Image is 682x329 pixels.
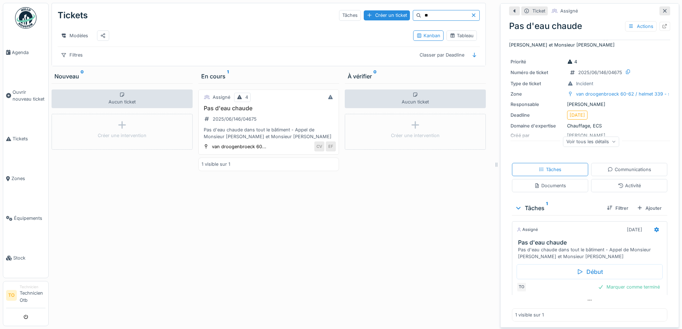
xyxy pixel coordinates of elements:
span: Agenda [12,49,45,56]
div: Chauffage, ECS [511,122,669,129]
div: Activité [618,182,641,189]
div: Tâches [339,10,361,20]
div: Deadline [511,112,564,118]
div: EF [326,141,336,151]
div: Début [517,264,663,279]
div: Classer par Deadline [416,50,468,60]
div: En cours [201,72,337,81]
span: Zones [11,175,45,182]
div: Tableau [450,32,474,39]
div: van droogenbroeck 60-62 / helmet 339 - site [576,91,676,97]
h3: Pas d'eau chaude [518,239,664,246]
img: Badge_color-CXgf-gQk.svg [15,7,37,29]
div: Communications [608,166,651,173]
div: Pas d'eau chaude dans tout le bâtiment - Appel de Monsieur [PERSON_NAME] et Monsieur [PERSON_NAME] [202,126,336,140]
div: Type de ticket [511,80,564,87]
span: Tickets [13,135,45,142]
div: Filtres [58,50,86,60]
a: Tickets [3,119,48,159]
div: Aucun ticket [52,89,193,108]
li: TO [6,290,17,301]
div: 1 visible sur 1 [515,311,544,318]
span: Stock [13,255,45,261]
div: 2025/06/146/04675 [213,116,257,122]
div: Ticket [532,8,545,14]
sup: 0 [81,72,84,81]
div: Incident [576,80,593,87]
div: Ajouter [634,203,664,213]
div: Aucun ticket [345,89,486,108]
div: Modèles [58,30,91,41]
div: Voir tous les détails [563,136,619,147]
li: Technicien Otb [20,284,45,306]
div: Tâches [539,166,561,173]
sup: 1 [546,204,548,212]
div: Assigné [517,227,538,233]
span: Ouvrir nouveau ticket [13,89,45,102]
div: Pas d'eau chaude dans tout le bâtiment - Appel de Monsieur [PERSON_NAME] et Monsieur [PERSON_NAME] [518,246,664,260]
div: Tickets [58,6,88,25]
a: TO TechnicienTechnicien Otb [6,284,45,308]
sup: 0 [373,72,377,81]
a: Stock [3,238,48,278]
div: Kanban [416,32,440,39]
div: CV [314,141,324,151]
div: Numéro de ticket [511,69,564,76]
div: À vérifier [348,72,483,81]
div: 4 [567,58,577,65]
div: Tâches [515,204,601,212]
div: [PERSON_NAME] [511,101,669,108]
a: Agenda [3,33,48,72]
span: Équipements [14,215,45,222]
div: 1 visible sur 1 [202,161,230,168]
div: [DATE] [570,112,585,118]
div: Pas d'eau chaude [509,20,670,33]
div: Actions [625,21,657,32]
div: Créer une intervention [98,132,146,139]
div: Technicien [20,284,45,290]
div: Créer un ticket [364,10,410,20]
div: Nouveau [54,72,190,81]
div: Créer une intervention [391,132,440,139]
div: Documents [534,182,566,189]
div: Marquer comme terminé [595,282,663,292]
div: Domaine d'expertise [511,122,564,129]
div: [DATE] [627,226,642,233]
a: Équipements [3,198,48,238]
div: TO [517,282,527,292]
div: Priorité [511,58,564,65]
h3: Pas d'eau chaude [202,105,336,112]
div: 2025/06/146/04675 [578,69,622,76]
a: Ouvrir nouveau ticket [3,72,48,119]
div: 4 [245,94,248,101]
div: Zone [511,91,564,97]
div: Assigné [560,8,578,14]
div: Responsable [511,101,564,108]
div: Filtrer [604,203,631,213]
p: Pas d'eau chaude dans tout le bâtiment - Appel de Monsieur [PERSON_NAME] et Monsieur [PERSON_NAME] [509,34,670,48]
a: Zones [3,159,48,198]
div: Assigné [213,94,230,101]
div: van droogenbroeck 60... [212,143,266,150]
sup: 1 [227,72,229,81]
